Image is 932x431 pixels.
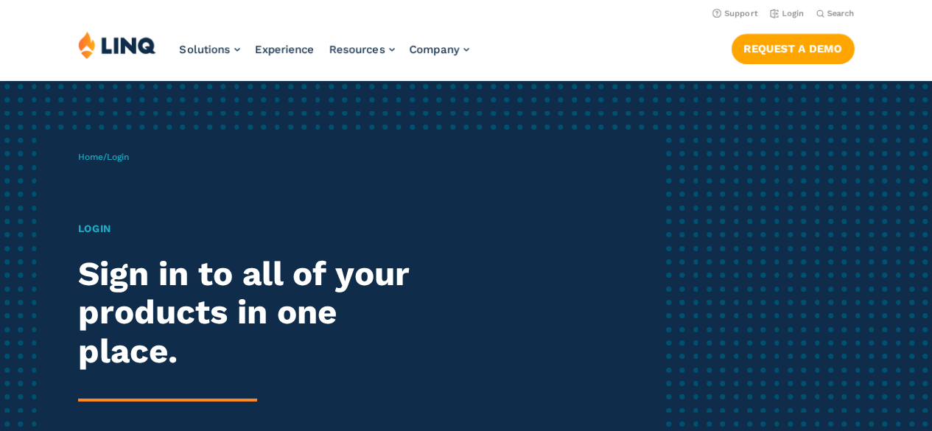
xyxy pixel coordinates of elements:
[107,152,129,162] span: Login
[329,43,395,56] a: Resources
[827,9,855,18] span: Search
[255,43,315,56] a: Experience
[410,43,469,56] a: Company
[732,34,855,63] a: Request a Demo
[180,43,240,56] a: Solutions
[78,255,437,371] h2: Sign in to all of your products in one place.
[712,9,758,18] a: Support
[770,9,805,18] a: Login
[78,152,103,162] a: Home
[78,221,437,236] h1: Login
[329,43,385,56] span: Resources
[410,43,460,56] span: Company
[816,8,855,19] button: Open Search Bar
[78,152,129,162] span: /
[180,31,469,80] nav: Primary Navigation
[180,43,231,56] span: Solutions
[732,31,855,63] nav: Button Navigation
[78,31,156,59] img: LINQ | K‑12 Software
